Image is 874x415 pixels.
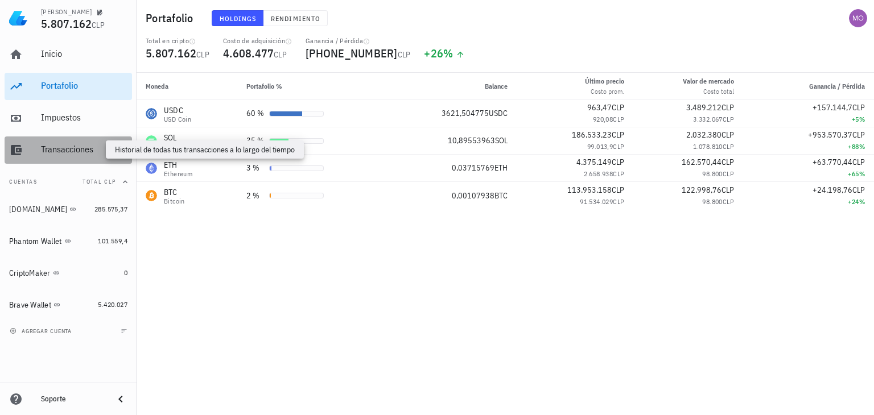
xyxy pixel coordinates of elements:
span: Holdings [219,14,257,23]
span: 920,08 [593,115,613,123]
span: agregar cuenta [12,327,72,335]
a: Brave Wallet 5.420.027 [5,291,132,318]
span: % [443,45,453,61]
span: CLP [722,130,734,140]
span: CLP [274,49,287,60]
h1: Portafolio [146,9,198,27]
span: CLP [613,142,624,151]
span: CLP [852,185,865,195]
span: 3.489.212 [686,102,722,113]
img: LedgiFi [9,9,27,27]
span: CLP [723,142,734,151]
a: Phantom Wallet 101.559,4 [5,227,132,255]
span: 98.800 [702,169,722,178]
span: USDC [489,108,508,118]
span: CLP [723,169,734,178]
span: CLP [722,157,734,167]
div: SOL [164,132,184,143]
span: SOL [495,135,508,146]
div: 60 % [246,107,265,119]
div: BTC [164,186,185,198]
span: CLP [612,130,624,140]
span: CLP [398,49,411,60]
th: Portafolio %: Sin ordenar. Pulse para ordenar de forma ascendente. [237,73,386,100]
span: % [859,115,865,123]
span: CLP [722,185,734,195]
div: +88 [752,141,865,152]
div: [DOMAIN_NAME] [9,205,67,214]
button: Rendimiento [263,10,328,26]
span: Total CLP [83,178,116,185]
span: CLP [852,130,865,140]
a: Transacciones [5,136,132,164]
span: 4.375.149 [576,157,612,167]
div: Solana [164,143,184,150]
span: CLP [613,115,624,123]
span: 5.420.027 [98,300,127,309]
span: 5.807.162 [41,16,92,31]
div: 2 % [246,190,265,202]
div: Bitcoin [164,198,185,205]
span: Moneda [146,82,168,90]
span: Portafolio % [246,82,282,90]
span: CLP [722,102,734,113]
span: 186.533,23 [572,130,612,140]
div: Total en cripto [146,36,209,45]
div: +65 [752,168,865,180]
span: % [859,169,865,178]
span: 963,47 [587,102,612,113]
span: ETH [494,163,508,173]
span: 1.078.810 [693,142,723,151]
div: Transacciones [41,144,127,155]
span: 101.559,4 [98,236,127,245]
a: [DOMAIN_NAME] 285.575,37 [5,196,132,223]
div: Último precio [585,76,624,86]
div: Portafolio [41,80,127,91]
span: CLP [92,20,105,30]
div: Impuestos [41,112,127,123]
span: 162.570,44 [682,157,722,167]
div: CriptoMaker [9,268,51,278]
div: Costo de adquisición [223,36,292,45]
span: 3.332.067 [693,115,723,123]
div: Inicio [41,48,127,59]
span: CLP [612,157,624,167]
span: CLP [613,197,624,206]
div: Ethereum [164,171,192,177]
span: Ganancia / Pérdida [809,82,865,90]
a: CriptoMaker 0 [5,259,132,287]
span: CLP [612,185,624,195]
span: 0,00107938 [452,190,494,201]
div: BTC-icon [146,190,157,201]
div: +26 [424,48,464,59]
th: Balance: Sin ordenar. Pulse para ordenar de forma ascendente. [386,73,517,100]
span: 91.534.029 [580,197,613,206]
div: +5 [752,114,865,125]
div: 3 % [246,162,265,174]
th: Moneda [137,73,237,100]
div: USD Coin [164,116,191,123]
span: CLP [613,169,624,178]
button: agregar cuenta [7,325,77,337]
span: +953.570,37 [808,130,852,140]
div: ETH [164,159,192,171]
div: Brave Wallet [9,300,51,310]
span: CLP [852,102,865,113]
span: 122.998,76 [682,185,722,195]
a: Inicio [5,41,132,68]
span: 0 [124,268,127,277]
span: Balance [485,82,508,90]
span: +24.198,76 [813,185,852,195]
span: % [859,197,865,206]
span: 3621,504775 [442,108,489,118]
div: Ganancia / Pérdida [306,36,410,45]
span: CLP [196,49,209,60]
span: 113.953.158 [567,185,612,195]
div: Valor de mercado [683,76,734,86]
span: CLP [852,157,865,167]
span: 5.807.162 [146,45,196,61]
span: [PHONE_NUMBER] [306,45,398,61]
div: +24 [752,196,865,208]
button: Holdings [212,10,264,26]
th: Ganancia / Pérdida: Sin ordenar. Pulse para ordenar de forma ascendente. [743,73,874,100]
